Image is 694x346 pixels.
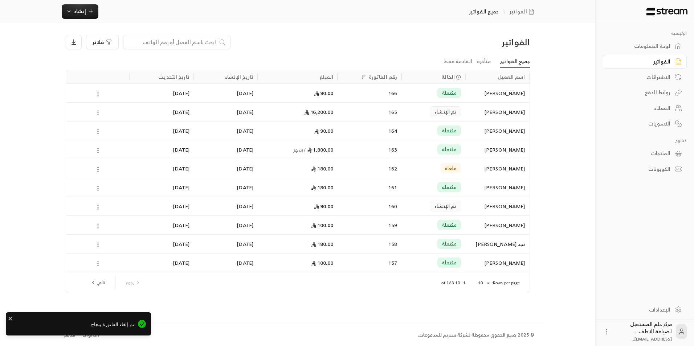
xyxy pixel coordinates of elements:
div: 100.00 [262,254,333,272]
div: رقم الفاتورة [369,72,397,81]
div: 100.00 [262,216,333,234]
div: نجد [PERSON_NAME] [470,235,525,253]
input: ابحث باسم العميل أو رقم الهاتف [128,38,216,46]
span: مكتملة [442,221,457,228]
div: [DATE] [134,103,189,121]
nav: breadcrumb [469,8,537,15]
span: فلاتر [93,40,104,45]
span: / شهر [293,145,306,154]
p: Rows per page: [492,280,520,286]
div: الاشتراكات [612,74,670,81]
span: [EMAIL_ADDRESS].... [632,335,672,343]
button: Sort [359,73,368,81]
div: 16,200.00 [262,103,333,121]
a: التسويات [603,116,687,131]
div: المبلغ [319,72,333,81]
div: 160 [342,197,397,215]
p: كتالوج [603,138,687,144]
div: 90.00 [262,121,333,140]
div: [DATE] [134,84,189,102]
div: [DATE] [134,159,189,178]
p: جميع الفواتير [469,8,499,15]
div: 161 [342,178,397,197]
div: [DATE] [134,254,189,272]
div: 163 [342,140,397,159]
div: [DATE] [198,254,253,272]
div: [PERSON_NAME] [470,103,525,121]
button: next page [87,276,108,289]
button: إنشاء [62,4,98,19]
div: 165 [342,103,397,121]
div: الفواتير [612,58,670,65]
span: مكتملة [442,146,457,153]
button: close [8,314,13,322]
div: [DATE] [198,178,253,197]
div: الإعدادات [612,306,670,313]
div: 159 [342,216,397,234]
div: 180.00 [262,159,333,178]
div: [DATE] [134,216,189,234]
div: [PERSON_NAME] [470,178,525,197]
div: [PERSON_NAME] [470,197,525,215]
a: العملاء [603,101,687,115]
div: 180.00 [262,235,333,253]
div: [DATE] [198,103,253,121]
span: مكتملة [442,240,457,247]
div: [DATE] [198,197,253,215]
div: 90.00 [262,84,333,102]
div: [DATE] [198,84,253,102]
span: مكتملة [442,184,457,191]
div: التسويات [612,120,670,127]
span: تم إلغاء الفاتورة بنجاح [11,321,134,328]
button: فلاتر [86,35,119,49]
div: [PERSON_NAME] [470,121,525,140]
div: [PERSON_NAME] [470,254,525,272]
span: تم الإنشاء [434,108,456,115]
a: الكوبونات [603,162,687,176]
a: متأخرة [477,55,491,68]
div: 157 [342,254,397,272]
div: 162 [342,159,397,178]
div: [DATE] [134,197,189,215]
div: 158 [342,235,397,253]
p: 1–10 of 163 [441,280,465,286]
div: [PERSON_NAME] [470,84,525,102]
span: إنشاء [74,7,86,16]
div: 180.00 [262,178,333,197]
div: 10 [474,279,492,288]
p: الرئيسية [603,30,687,36]
div: [PERSON_NAME] [470,159,525,178]
img: Logo [646,8,688,16]
a: الفواتير [603,55,687,69]
div: [DATE] [198,235,253,253]
div: الفواتير [419,36,530,48]
div: المنتجات [612,150,670,157]
a: روابط الدفع [603,86,687,100]
div: تاريخ التحديث [158,72,189,81]
span: الحالة [441,73,455,81]
div: [DATE] [134,121,189,140]
a: القادمة فقط [444,55,472,68]
div: [DATE] [134,235,189,253]
div: تاريخ الإنشاء [225,72,253,81]
div: روابط الدفع [612,89,670,96]
div: 166 [342,84,397,102]
span: ملغاة [445,165,457,172]
div: مركز حلم المستقبل لضيافة الاطف... [615,321,672,342]
div: [DATE] [134,140,189,159]
div: [DATE] [134,178,189,197]
a: الفواتير [510,8,537,15]
span: مكتملة [442,127,457,134]
a: المنتجات [603,147,687,161]
a: الإعدادات [603,302,687,317]
div: [DATE] [198,140,253,159]
div: 164 [342,121,397,140]
div: العملاء [612,104,670,112]
div: اسم العميل [498,72,525,81]
div: الكوبونات [612,165,670,173]
div: [DATE] [198,159,253,178]
a: لوحة المعلومات [603,39,687,53]
div: 1,800.00 [262,140,333,159]
span: مكتملة [442,89,457,96]
div: [DATE] [198,121,253,140]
